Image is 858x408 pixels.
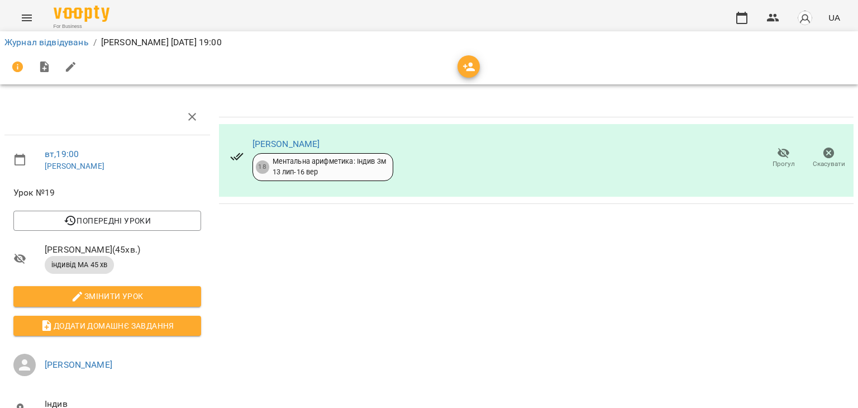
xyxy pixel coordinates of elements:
[13,186,201,200] span: Урок №19
[13,286,201,306] button: Змінити урок
[45,243,201,257] span: [PERSON_NAME] ( 45 хв. )
[45,260,114,270] span: індивід МА 45 хв
[22,319,192,333] span: Додати домашнє завдання
[45,149,79,159] a: вт , 19:00
[256,160,269,174] div: 18
[54,23,109,30] span: For Business
[824,7,845,28] button: UA
[93,36,97,49] li: /
[45,359,112,370] a: [PERSON_NAME]
[45,162,104,170] a: [PERSON_NAME]
[773,159,795,169] span: Прогул
[13,4,40,31] button: Menu
[22,290,192,303] span: Змінити урок
[828,12,840,23] span: UA
[4,36,854,49] nav: breadcrumb
[54,6,109,22] img: Voopty Logo
[273,156,386,177] div: Ментальна арифметика: Індив 3м 13 лип - 16 вер
[13,316,201,336] button: Додати домашнє завдання
[797,10,813,26] img: avatar_s.png
[761,143,806,174] button: Прогул
[806,143,851,174] button: Скасувати
[252,139,320,149] a: [PERSON_NAME]
[4,37,89,48] a: Журнал відвідувань
[101,36,222,49] p: [PERSON_NAME] [DATE] 19:00
[813,159,845,169] span: Скасувати
[13,211,201,231] button: Попередні уроки
[22,214,192,227] span: Попередні уроки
